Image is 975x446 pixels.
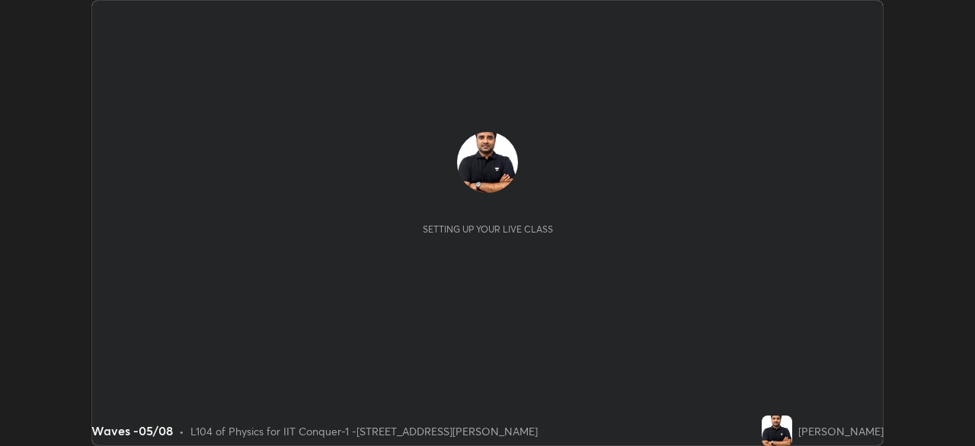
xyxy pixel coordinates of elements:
[423,223,553,235] div: Setting up your live class
[457,132,518,193] img: 90d292592ae04b91affd704c9c3a681c.png
[190,423,538,439] div: L104 of Physics for IIT Conquer-1 -[STREET_ADDRESS][PERSON_NAME]
[798,423,884,439] div: [PERSON_NAME]
[762,416,792,446] img: 90d292592ae04b91affd704c9c3a681c.png
[179,423,184,439] div: •
[91,422,173,440] div: Waves -05/08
